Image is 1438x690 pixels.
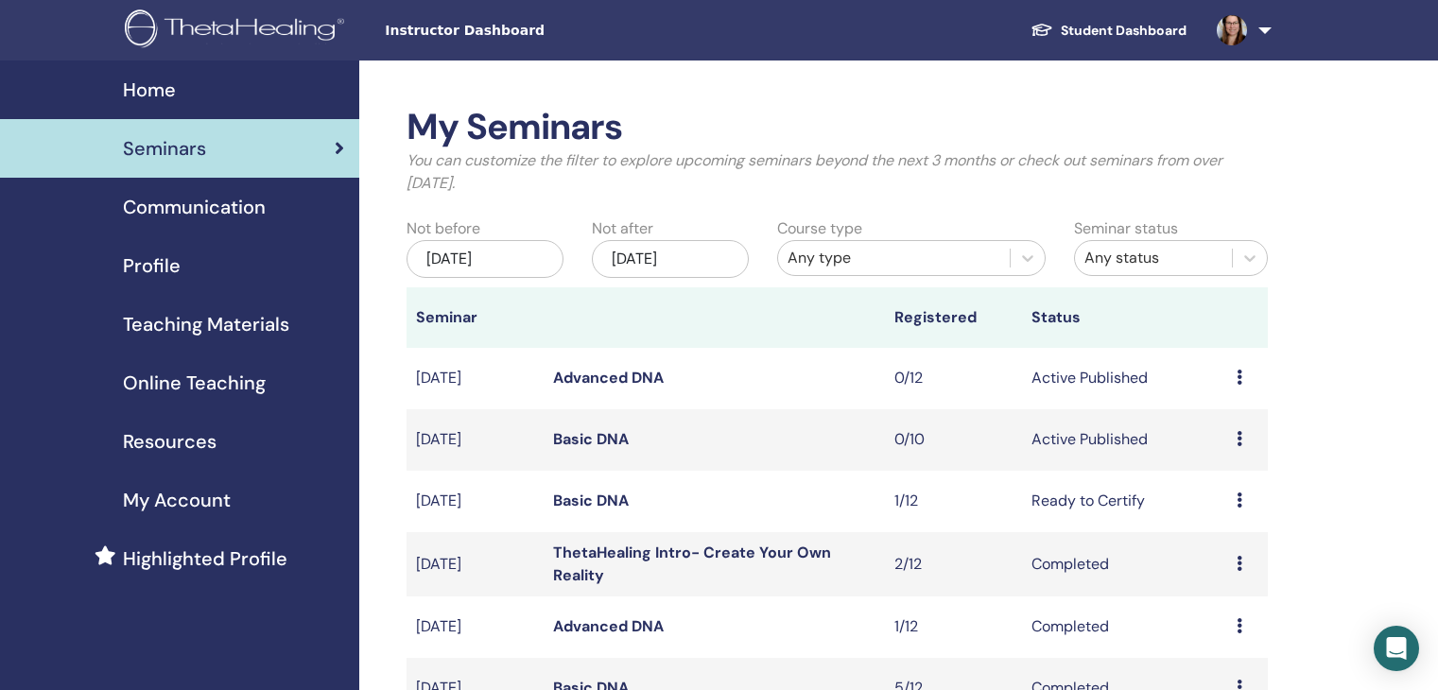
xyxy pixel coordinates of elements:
td: Ready to Certify [1022,471,1227,532]
a: Basic DNA [553,491,629,510]
span: Seminars [123,134,206,163]
td: 0/10 [885,409,1022,471]
a: Advanced DNA [553,368,664,388]
div: [DATE] [592,240,749,278]
span: Communication [123,193,266,221]
td: 2/12 [885,532,1022,596]
img: graduation-cap-white.svg [1031,22,1053,38]
td: [DATE] [407,532,544,596]
td: 1/12 [885,471,1022,532]
div: [DATE] [407,240,563,278]
label: Course type [777,217,862,240]
span: My Account [123,486,231,514]
td: [DATE] [407,596,544,658]
th: Registered [885,287,1022,348]
span: Home [123,76,176,104]
td: [DATE] [407,409,544,471]
td: Active Published [1022,409,1227,471]
span: Resources [123,427,217,456]
a: Basic DNA [553,429,629,449]
label: Seminar status [1074,217,1178,240]
td: [DATE] [407,348,544,409]
div: Any type [788,247,1000,269]
td: 1/12 [885,596,1022,658]
a: ThetaHealing Intro- Create Your Own Reality [553,543,831,585]
h2: My Seminars [407,106,1268,149]
img: default.jpg [1217,15,1247,45]
td: 0/12 [885,348,1022,409]
span: Instructor Dashboard [385,21,668,41]
td: Active Published [1022,348,1227,409]
label: Not after [592,217,653,240]
label: Not before [407,217,480,240]
div: Any status [1084,247,1222,269]
td: [DATE] [407,471,544,532]
span: Profile [123,251,181,280]
td: Completed [1022,532,1227,596]
img: logo.png [125,9,351,52]
div: Open Intercom Messenger [1374,626,1419,671]
span: Teaching Materials [123,310,289,338]
th: Status [1022,287,1227,348]
span: Highlighted Profile [123,544,287,573]
span: Online Teaching [123,369,266,397]
td: Completed [1022,596,1227,658]
th: Seminar [407,287,544,348]
a: Advanced DNA [553,616,664,636]
a: Student Dashboard [1015,13,1202,48]
p: You can customize the filter to explore upcoming seminars beyond the next 3 months or check out s... [407,149,1268,195]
